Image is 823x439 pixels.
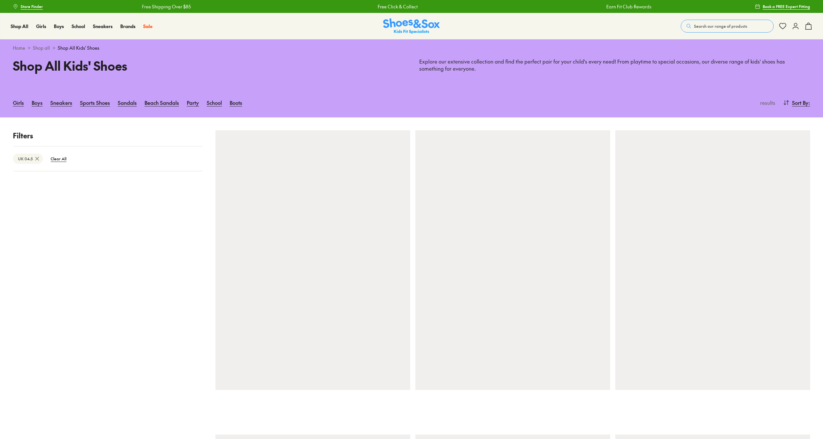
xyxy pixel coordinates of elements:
[13,154,43,164] btn: UK 04.5
[11,23,28,29] span: Shop All
[36,23,46,30] a: Girls
[11,23,28,30] a: Shop All
[45,153,72,165] btn: Clear All
[54,23,64,29] span: Boys
[72,23,85,30] a: School
[21,4,43,9] span: Store Finder
[32,95,43,110] a: Boys
[36,23,46,29] span: Girls
[120,23,135,29] span: Brands
[783,95,810,110] button: Sort By:
[681,20,774,33] button: Search our range of products
[230,95,242,110] a: Boots
[561,3,610,10] a: Free Shipping Over $85
[207,95,222,110] a: School
[93,23,113,29] span: Sneakers
[103,3,143,10] a: Free Click & Collect
[50,95,72,110] a: Sneakers
[93,23,113,30] a: Sneakers
[383,18,440,34] img: SNS_Logo_Responsive.svg
[118,95,137,110] a: Sandals
[332,3,377,10] a: Earn Fit Club Rewards
[143,23,153,30] a: Sale
[72,23,85,29] span: School
[13,1,43,12] a: Store Finder
[144,95,179,110] a: Beach Sandals
[419,58,810,72] p: Explore our extensive collection and find the perfect pair for your child's every need! From play...
[80,95,110,110] a: Sports Shoes
[792,99,808,106] span: Sort By
[13,95,24,110] a: Girls
[120,23,135,30] a: Brands
[13,56,404,75] h1: Shop All Kids' Shoes
[755,1,810,12] a: Book a FREE Expert Fitting
[143,23,153,29] span: Sale
[54,23,64,30] a: Boys
[13,45,810,51] div: > >
[763,4,810,9] span: Book a FREE Expert Fitting
[33,45,50,51] a: Shop all
[187,95,199,110] a: Party
[694,23,747,29] span: Search our range of products
[758,99,775,106] p: results
[13,130,203,141] p: Filters
[13,45,25,51] a: Home
[808,99,810,106] span: :
[58,45,99,51] span: Shop All Kids' Shoes
[383,18,440,34] a: Shoes & Sox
